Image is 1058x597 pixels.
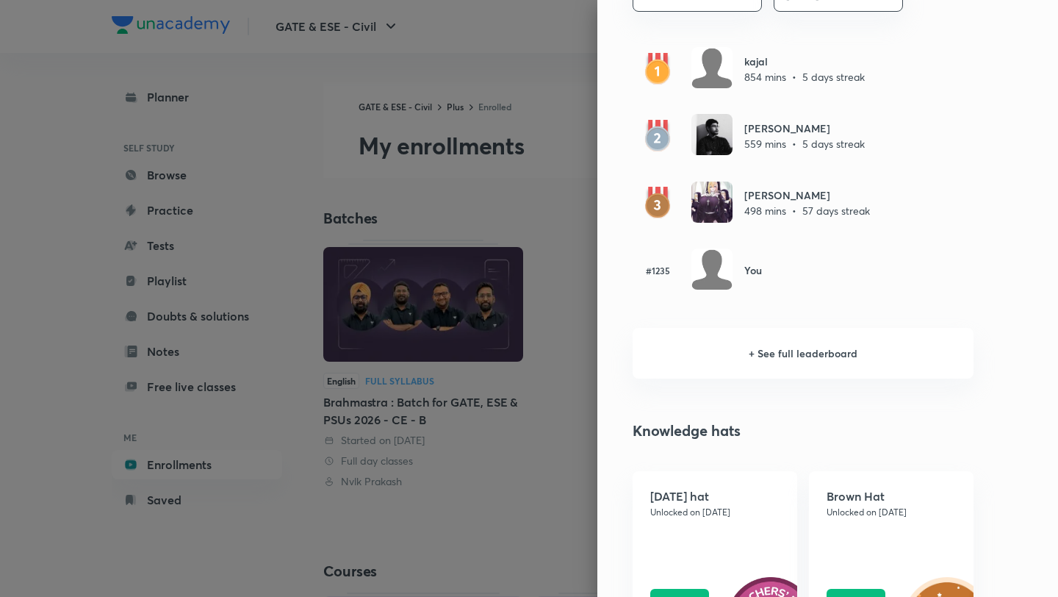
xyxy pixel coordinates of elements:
[650,489,780,503] h5: [DATE] hat
[744,187,870,203] h6: [PERSON_NAME]
[633,264,683,277] h6: #1235
[744,121,865,136] h6: [PERSON_NAME]
[744,262,762,278] h6: You
[691,47,733,88] img: Avatar
[633,420,974,442] h4: Knowledge hats
[691,249,733,290] img: Avatar
[633,187,683,219] img: rank3.svg
[744,69,865,85] p: 854 mins • 5 days streak
[633,328,974,379] h6: + See full leaderboard
[633,120,683,152] img: rank2.svg
[827,506,956,519] p: Unlocked on [DATE]
[827,489,956,503] h5: Brown Hat
[691,182,733,223] img: Avatar
[633,53,683,85] img: rank1.svg
[744,54,865,69] h6: kajal
[691,114,733,155] img: Avatar
[744,203,870,218] p: 498 mins • 57 days streak
[650,506,780,519] p: Unlocked on [DATE]
[744,136,865,151] p: 559 mins • 5 days streak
